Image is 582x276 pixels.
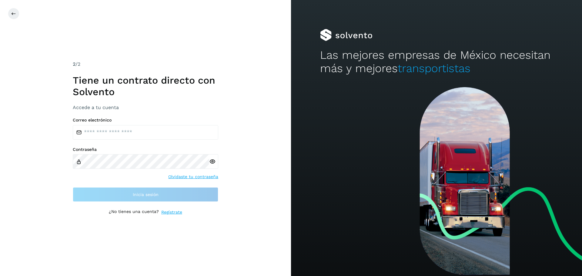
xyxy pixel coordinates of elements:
button: Inicia sesión [73,187,218,202]
h2: Las mejores empresas de México necesitan más y mejores [320,48,553,75]
label: Contraseña [73,147,218,152]
h1: Tiene un contrato directo con Solvento [73,75,218,98]
label: Correo electrónico [73,118,218,123]
a: Regístrate [161,209,182,215]
a: Olvidaste tu contraseña [168,174,218,180]
span: transportistas [398,62,470,75]
p: ¿No tienes una cuenta? [109,209,159,215]
h3: Accede a tu cuenta [73,105,218,110]
div: /2 [73,61,218,68]
span: Inicia sesión [133,192,159,197]
span: 2 [73,61,75,67]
